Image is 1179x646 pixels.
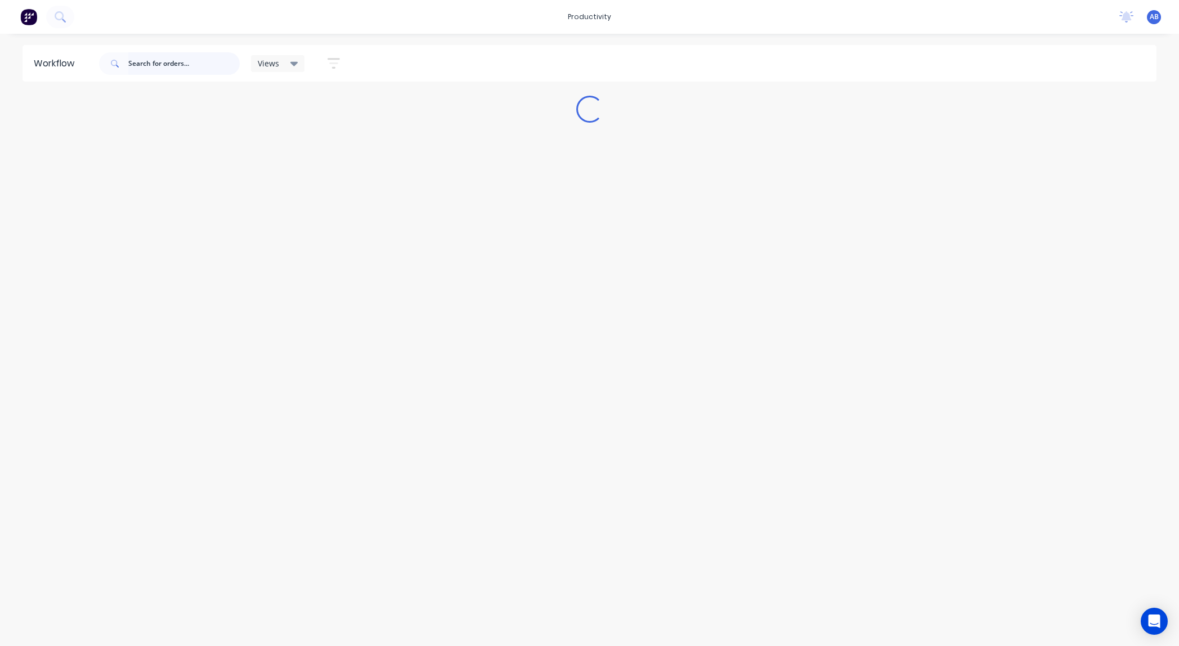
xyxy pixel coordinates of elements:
[34,57,80,70] div: Workflow
[1150,12,1159,22] span: AB
[258,57,279,69] span: Views
[1141,608,1168,635] div: Open Intercom Messenger
[20,8,37,25] img: Factory
[562,8,617,25] div: productivity
[128,52,240,75] input: Search for orders...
